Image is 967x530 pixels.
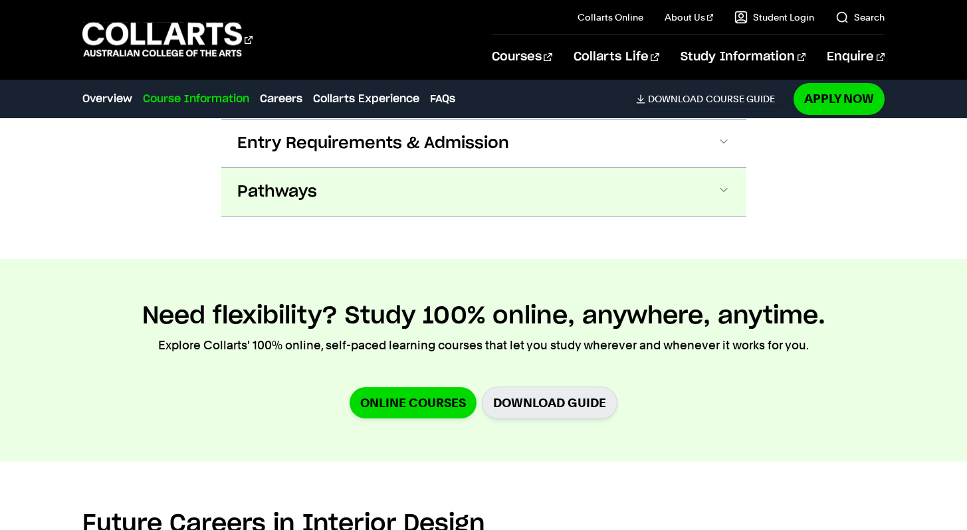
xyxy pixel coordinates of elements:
a: Careers [260,91,302,107]
div: Go to homepage [82,21,253,58]
a: Collarts Experience [313,91,419,107]
h2: Need flexibility? Study 100% online, anywhere, anytime. [142,302,825,331]
a: About Us [665,11,714,24]
a: Online Courses [350,387,477,418]
a: Download Guide [482,387,617,419]
a: Apply Now [794,83,885,114]
span: Pathways [237,181,317,203]
a: Collarts Online [578,11,643,24]
a: DownloadCourse Guide [636,93,786,105]
button: Entry Requirements & Admission [221,120,746,167]
a: Study Information [681,35,806,79]
a: Courses [492,35,552,79]
button: Pathways [221,168,746,216]
a: Collarts Life [574,35,659,79]
a: Course Information [143,91,249,107]
a: Overview [82,91,132,107]
a: FAQs [430,91,455,107]
span: Entry Requirements & Admission [237,133,509,154]
a: Search [835,11,885,24]
a: Enquire [827,35,885,79]
span: Download [648,93,703,105]
p: Explore Collarts' 100% online, self-paced learning courses that let you study wherever and whenev... [158,336,809,355]
a: Student Login [734,11,814,24]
